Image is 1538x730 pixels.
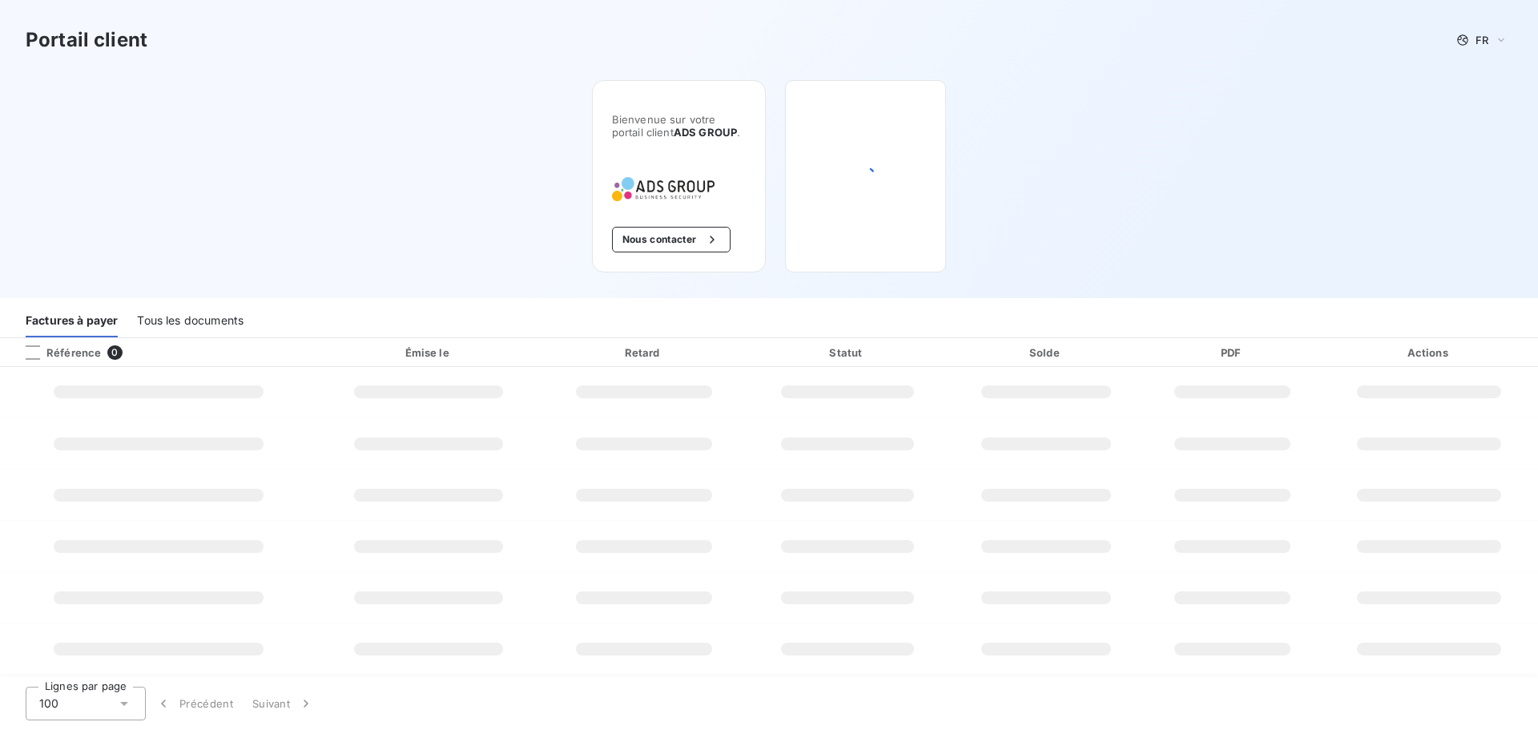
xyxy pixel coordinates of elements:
span: 0 [107,345,122,360]
div: PDF [1147,345,1317,361]
span: Bienvenue sur votre portail client . [612,113,746,139]
div: Émise le [320,345,537,361]
h3: Portail client [26,26,147,54]
div: Référence [13,345,101,360]
button: Nous contacter [612,227,731,252]
div: Tous les documents [137,304,244,337]
div: Retard [544,345,743,361]
button: Suivant [243,687,324,720]
div: Solde [951,345,1141,361]
span: FR [1476,34,1488,46]
div: Factures à payer [26,304,118,337]
div: Actions [1323,345,1535,361]
div: Statut [750,345,944,361]
button: Précédent [146,687,243,720]
span: 100 [39,696,58,712]
span: ADS GROUP [674,126,737,139]
img: Company logo [612,177,715,201]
